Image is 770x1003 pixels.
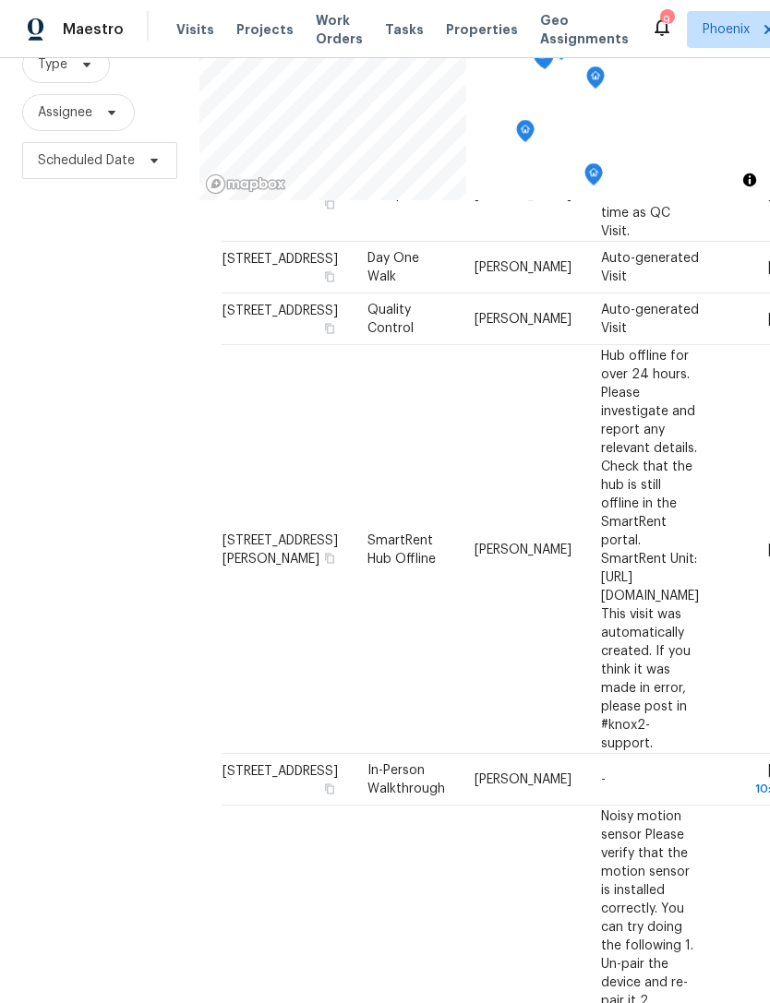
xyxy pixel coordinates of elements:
span: Assignee [38,103,92,122]
span: In-Person Walkthrough [367,764,445,795]
div: 9 [660,11,673,30]
span: [PERSON_NAME] [475,187,571,200]
div: Map marker [584,163,603,192]
span: Day One Walk [367,252,419,283]
div: Map marker [533,45,551,74]
span: Auto-generated Visit [601,252,699,283]
button: Copy Address [321,781,338,797]
span: [STREET_ADDRESS] [223,253,338,266]
button: Copy Address [321,320,338,337]
span: Hub offline for over 24 hours. Please investigate and report any relevant details. Check that the... [601,349,699,749]
span: Auto-generated Visit [601,304,699,335]
button: Toggle attribution [739,169,761,191]
span: Properties [446,20,518,39]
span: [PERSON_NAME] [475,261,571,274]
span: SmartRent Hub Offline [367,533,436,565]
span: [PERSON_NAME] [475,543,571,555]
span: Work Orders [316,11,363,48]
span: - [601,773,606,786]
span: Auto-generated visit. Scheduled for the same time as QC Visit. [601,150,699,237]
span: Type [38,55,67,74]
span: Quality Control [367,304,414,335]
div: Map marker [586,66,605,95]
span: Tasks [385,23,424,36]
span: Geo Assignments [540,11,629,48]
button: Copy Address [321,269,338,285]
span: Toggle attribution [744,170,755,190]
span: Setup [367,187,404,200]
span: [PERSON_NAME] [475,313,571,326]
span: Projects [236,20,294,39]
div: Map marker [516,120,535,149]
button: Copy Address [321,549,338,566]
span: [STREET_ADDRESS] [223,304,338,317]
span: Visits [176,20,214,39]
button: Copy Address [321,195,338,211]
span: Phoenix [703,20,750,39]
span: [PERSON_NAME] [475,773,571,786]
span: [STREET_ADDRESS][PERSON_NAME] [223,533,338,565]
a: Mapbox homepage [205,173,286,195]
span: Maestro [63,20,124,39]
span: Scheduled Date [38,151,135,170]
span: [STREET_ADDRESS] [223,765,338,778]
